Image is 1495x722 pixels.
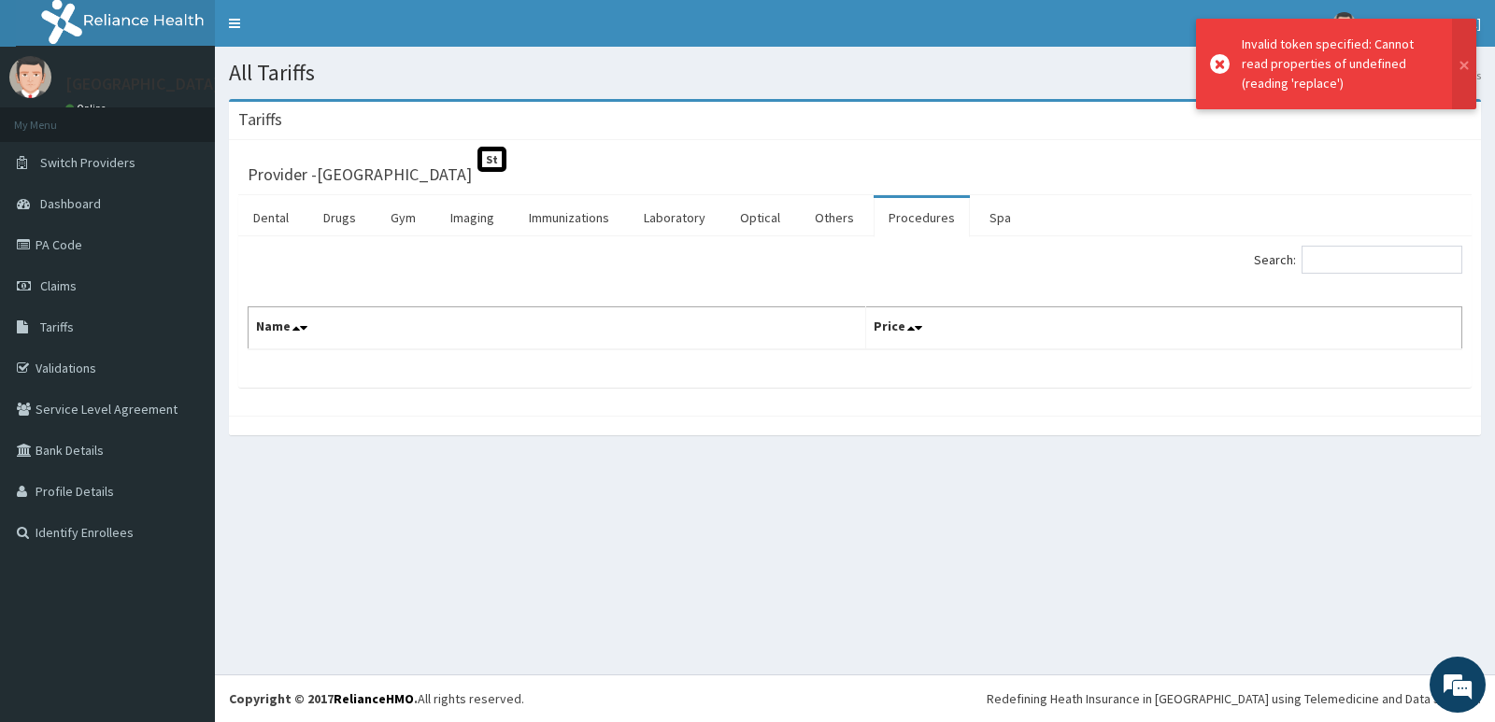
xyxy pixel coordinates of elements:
[35,93,76,140] img: d_794563401_company_1708531726252_794563401
[987,689,1481,708] div: Redefining Heath Insurance in [GEOGRAPHIC_DATA] using Telemedicine and Data Science!
[1332,12,1356,35] img: User Image
[9,510,356,575] textarea: Type your message and hit 'Enter'
[229,690,418,707] strong: Copyright © 2017 .
[238,198,304,237] a: Dental
[108,235,258,424] span: We're online!
[629,198,720,237] a: Laboratory
[65,102,110,115] a: Online
[248,166,472,183] h3: Provider - [GEOGRAPHIC_DATA]
[1254,246,1462,274] label: Search:
[1302,246,1462,274] input: Search:
[874,198,970,237] a: Procedures
[40,154,135,171] span: Switch Providers
[306,9,351,54] div: Minimize live chat window
[40,319,74,335] span: Tariffs
[249,307,866,350] th: Name
[435,198,509,237] a: Imaging
[229,61,1481,85] h1: All Tariffs
[97,105,314,129] div: Chat with us now
[800,198,869,237] a: Others
[866,307,1462,350] th: Price
[975,198,1026,237] a: Spa
[308,198,371,237] a: Drugs
[40,277,77,294] span: Claims
[376,198,431,237] a: Gym
[215,674,1495,722] footer: All rights reserved.
[725,198,795,237] a: Optical
[334,690,414,707] a: RelianceHMO
[514,198,624,237] a: Immunizations
[40,195,101,212] span: Dashboard
[238,111,282,128] h3: Tariffs
[9,56,51,98] img: User Image
[477,147,506,172] span: St
[1242,35,1434,93] div: Invalid token specified: Cannot read properties of undefined (reading 'replace')
[1367,15,1481,32] span: [GEOGRAPHIC_DATA]
[65,76,220,92] p: [GEOGRAPHIC_DATA]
